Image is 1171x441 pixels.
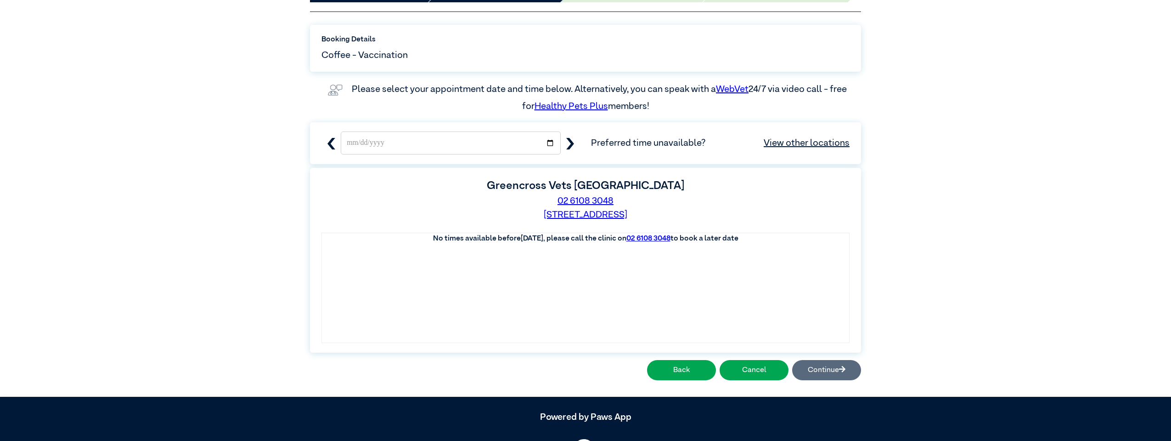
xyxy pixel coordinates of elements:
[487,180,684,191] label: Greencross Vets [GEOGRAPHIC_DATA]
[647,360,716,380] button: Back
[352,85,849,110] label: Please select your appointment date and time below. Alternatively, you can speak with a 24/7 via ...
[321,34,850,45] label: Booking Details
[535,102,608,111] a: Healthy Pets Plus
[626,235,670,242] a: 02 6108 3048
[324,81,346,99] img: vet
[321,48,408,62] span: Coffee - Vaccination
[716,85,749,94] a: WebVet
[591,136,850,150] span: Preferred time unavailable?
[544,210,627,219] a: [STREET_ADDRESS]
[764,136,850,150] a: View other locations
[720,360,788,380] button: Cancel
[310,412,861,423] h5: Powered by Paws App
[557,196,614,206] a: 02 6108 3048
[433,235,738,242] label: No times available before [DATE] , please call the clinic on to book a later date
